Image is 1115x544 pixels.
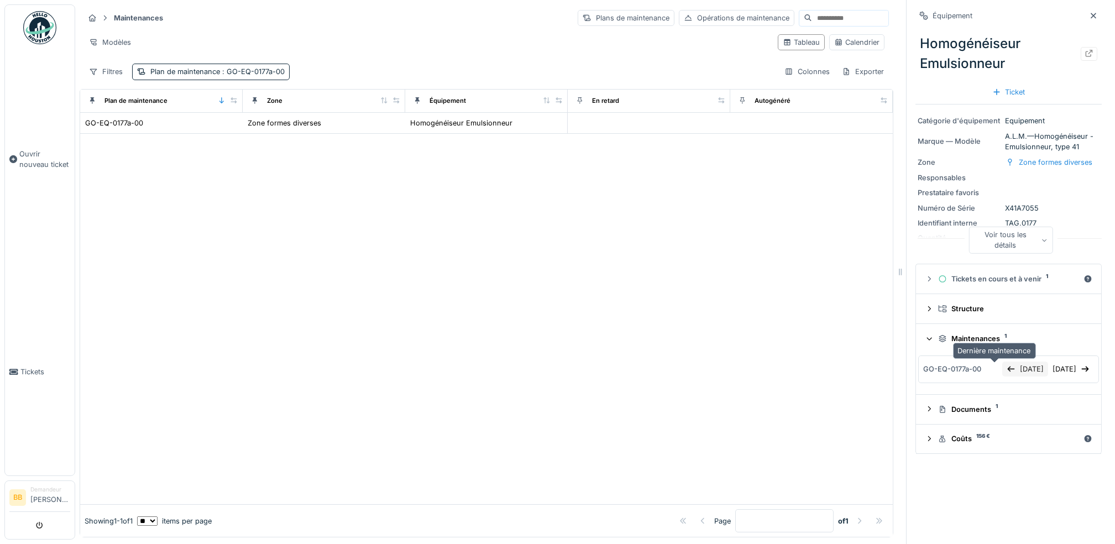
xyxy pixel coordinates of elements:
[779,64,835,80] div: Colonnes
[933,11,972,21] div: Équipement
[5,50,75,268] a: Ouvrir nouveau ticket
[918,157,1001,168] div: Zone
[30,485,70,494] div: Demandeur
[920,328,1097,349] summary: Maintenances1
[918,136,1001,147] div: Marque — Modèle
[578,10,674,26] div: Plans de maintenance
[20,367,70,377] span: Tickets
[918,116,1100,126] div: Equipement
[918,218,1100,228] div: TAG.0177
[5,268,75,475] a: Tickets
[988,85,1030,100] div: Ticket
[84,64,128,80] div: Filtres
[918,187,1001,198] div: Prestataire favoris
[430,96,466,106] div: Équipement
[85,516,133,526] div: Showing 1 - 1 of 1
[19,149,70,170] span: Ouvrir nouveau ticket
[1048,362,1094,376] div: [DATE]
[137,516,212,526] div: items per page
[953,343,1036,359] div: Dernière maintenance
[918,116,1001,126] div: Catégorie d'équipement
[938,304,1088,314] div: Structure
[85,118,143,128] div: GO-EQ-0177a-00
[918,203,1100,213] div: X41A7055
[220,67,285,76] span: : GO-EQ-0177a-00
[714,516,731,526] div: Page
[1002,362,1048,376] div: [DATE]
[920,299,1097,319] summary: Structure
[920,399,1097,420] summary: Documents1
[938,433,1079,444] div: Coûts
[915,29,1102,78] div: Homogénéiseur Emulsionneur
[923,364,981,374] div: GO-EQ-0177a-00
[918,218,1001,228] div: Identifiant interne
[920,429,1097,449] summary: Coûts156 €
[755,96,791,106] div: Autogénéré
[969,227,1053,253] div: Voir tous les détails
[920,269,1097,289] summary: Tickets en cours et à venir1
[410,118,512,128] div: Homogénéiseur Emulsionneur
[838,516,849,526] strong: of 1
[938,404,1088,415] div: Documents
[783,37,820,48] div: Tableau
[918,131,1100,152] div: A.L.M. — Homogénéiseur - Emulsionneur, type 41
[30,485,70,509] li: [PERSON_NAME]
[109,13,167,23] strong: Maintenances
[104,96,167,106] div: Plan de maintenance
[592,96,619,106] div: En retard
[9,485,70,512] a: BB Demandeur[PERSON_NAME]
[150,66,285,77] div: Plan de maintenance
[918,203,1001,213] div: Numéro de Série
[938,333,1088,344] div: Maintenances
[248,118,321,128] div: Zone formes diverses
[23,11,56,44] img: Badge_color-CXgf-gQk.svg
[1019,157,1092,168] div: Zone formes diverses
[679,10,794,26] div: Opérations de maintenance
[9,489,26,506] li: BB
[938,274,1079,284] div: Tickets en cours et à venir
[834,37,880,48] div: Calendrier
[837,64,889,80] div: Exporter
[918,172,1001,183] div: Responsables
[84,34,136,50] div: Modèles
[267,96,282,106] div: Zone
